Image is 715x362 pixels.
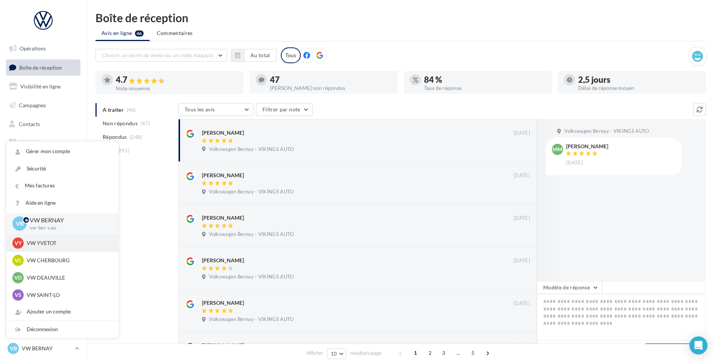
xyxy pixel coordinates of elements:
span: VB [16,219,24,228]
div: [PERSON_NAME] [202,257,244,264]
span: Volkswagen Bernay - VIKINGS AUTO [564,128,649,135]
span: Non répondus [103,120,138,127]
span: [DATE] [514,343,530,350]
span: Volkswagen Bernay - VIKINGS AUTO [209,274,294,280]
p: VW CHERBOURG [27,257,109,264]
a: VB VW BERNAY [6,341,80,356]
span: Boîte de réception [19,64,62,70]
div: 2,5 jours [578,76,700,84]
span: VY [15,239,22,247]
div: Open Intercom Messenger [689,336,707,354]
span: [DATE] [514,130,530,137]
button: Filtrer par note [256,103,313,116]
span: 1 [409,347,421,359]
button: Au total [231,49,277,62]
span: Contacts [19,120,40,127]
a: Campagnes [5,97,82,113]
a: Contacts [5,116,82,132]
span: 5 [467,347,479,359]
a: Opérations [5,41,82,56]
span: (47) [141,120,150,126]
div: Délai de réponse moyen [578,85,700,91]
button: 10 [327,348,347,359]
div: Taux de réponse [424,85,546,91]
span: MM [553,146,562,153]
p: vw-ber-vau [30,225,106,231]
div: [PERSON_NAME] [202,172,244,179]
span: Visibilité en ligne [20,83,61,90]
span: Répondus [103,133,127,141]
div: [PERSON_NAME] [202,129,244,137]
button: Modèle de réponse [537,281,602,294]
span: ... [452,347,464,359]
a: Aide en ligne [6,195,118,211]
button: Tous les avis [178,103,253,116]
div: Tous [281,47,301,63]
a: Gérer mon compte [6,143,118,160]
p: VW BERNAY [22,345,72,352]
div: [PERSON_NAME] [202,299,244,307]
p: VW BERNAY [30,216,106,225]
span: Volkswagen Bernay - VIKINGS AUTO [209,316,294,323]
span: Tous les avis [185,106,215,113]
span: VC [15,257,22,264]
p: VW SAINT-LO [27,291,109,299]
span: [DATE] [514,215,530,222]
div: Déconnexion [6,321,118,338]
span: Afficher [306,350,323,357]
span: Volkswagen Bernay - VIKINGS AUTO [209,231,294,238]
button: Choisir un point de vente ou un code magasin [95,49,227,62]
span: [DATE] [566,160,583,166]
a: Calendrier [5,154,82,169]
a: PLV et print personnalisable [5,172,82,195]
div: [PERSON_NAME] non répondus [270,85,392,91]
span: [DATE] [514,172,530,179]
div: Ajouter un compte [6,303,118,320]
span: [DATE] [514,257,530,264]
div: 84 % [424,76,546,84]
span: Choisir un point de vente ou un code magasin [102,52,213,58]
div: 4.7 [116,76,238,84]
span: (295) [117,148,130,154]
div: [PERSON_NAME] [202,214,244,222]
a: Médiathèque [5,135,82,151]
span: (248) [130,134,142,140]
span: 3 [438,347,450,359]
a: Mes factures [6,177,118,194]
span: Opérations [20,45,46,52]
a: Campagnes DataOnDemand [5,197,82,219]
a: Visibilité en ligne [5,79,82,94]
span: Médiathèque [19,139,50,146]
a: Sécurité [6,160,118,177]
span: Volkswagen Bernay - VIKINGS AUTO [209,189,294,195]
div: [PERSON_NAME] [566,144,608,149]
div: Boîte de réception [95,12,706,23]
span: VS [15,291,21,299]
span: VD [14,274,22,281]
span: résultats/page [350,350,382,357]
span: Campagnes [19,102,46,108]
span: [DATE] [514,300,530,307]
span: VB [10,345,17,352]
button: Au total [244,49,277,62]
div: [PERSON_NAME] [202,342,244,349]
p: VW DEAUVILLE [27,274,109,281]
div: 47 [270,76,392,84]
div: Note moyenne [116,86,238,91]
span: 2 [424,347,436,359]
span: 10 [331,351,337,357]
span: Volkswagen Bernay - VIKINGS AUTO [209,146,294,153]
a: Boîte de réception [5,59,82,76]
p: VW YVETOT [27,239,109,247]
span: Commentaires [157,30,193,36]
